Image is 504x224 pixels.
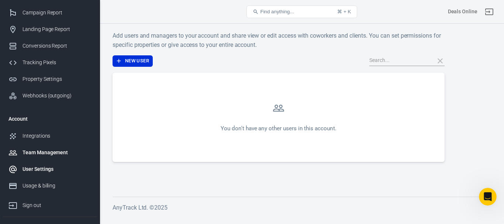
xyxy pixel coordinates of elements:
div: Team Management [23,149,91,156]
div: I checked that the normal setup , it will send the purchase info to meta which include order numb... [32,13,136,49]
div: Laurent says… [6,78,142,201]
a: User Settings [3,161,97,178]
a: Landing Page Report [3,21,97,38]
div: Conversions Report [23,42,91,50]
div: Close [130,3,143,16]
div: If you want to modify your data before you send it to anytrack, feel free to do so, but as a meta... [12,115,115,151]
button: Upload attachment [35,156,41,162]
div: Landing Page Report [23,25,91,33]
a: Conversions Report [3,38,97,54]
div: To be clear, you want us to modify our code so you can circumvent the meta ads system. [12,82,115,104]
div: To be clear, you want us to modify our code so you can circumvent the meta ads system.Not somethi... [6,78,121,195]
button: Send a message… [126,154,138,165]
input: Search... [369,56,428,66]
a: Campaign Report [3,4,97,21]
span: Find anything... [260,9,294,14]
button: Gif picker [23,156,29,162]
div: I checked that the normal setup , it will send the purchase info to meta which include order numb... [27,9,142,72]
div: Sign out [23,201,91,209]
a: Integrations [3,128,97,144]
button: Find anything...⌘ + K [246,6,357,18]
a: Sign out [3,194,97,214]
div: Campaign Report [23,9,91,17]
div: You don't have any other users in this account. [221,125,336,132]
a: Webhooks (outgoing) [3,87,97,104]
iframe: Intercom live chat [479,188,497,206]
div: Integrations [23,132,91,140]
textarea: Message… [6,141,141,154]
div: Account id: a5bWPift [448,8,477,15]
div: ⌘ + K [337,9,351,14]
h6: Add users and managers to your account and share view or edit access with coworkers and clients. ... [113,31,445,49]
div: Usage & billing [23,182,91,190]
li: Account [3,110,97,128]
button: Start recording [47,156,53,162]
div: Not something we will do unfortunately. [12,104,115,111]
a: Team Management [3,144,97,161]
p: The team can also help [36,9,92,17]
div: Property Settings [23,75,91,83]
div: Deals says… [6,9,142,78]
div: ​ [32,53,136,68]
div: User Settings [23,165,91,173]
button: Emoji picker [11,156,17,162]
h1: AnyTrack [36,4,62,9]
button: New User [113,55,153,67]
a: Sign out [480,3,498,21]
div: Webhooks (outgoing) [23,92,91,100]
button: go back [5,3,19,17]
a: Tracking Pixels [3,54,97,71]
div: Tracking Pixels [23,59,91,66]
img: Profile image for AnyTrack [21,4,33,16]
a: Property Settings [3,71,97,87]
button: Home [115,3,130,17]
a: Usage & billing [3,178,97,194]
h6: AnyTrack Ltd. © 2025 [113,203,491,212]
